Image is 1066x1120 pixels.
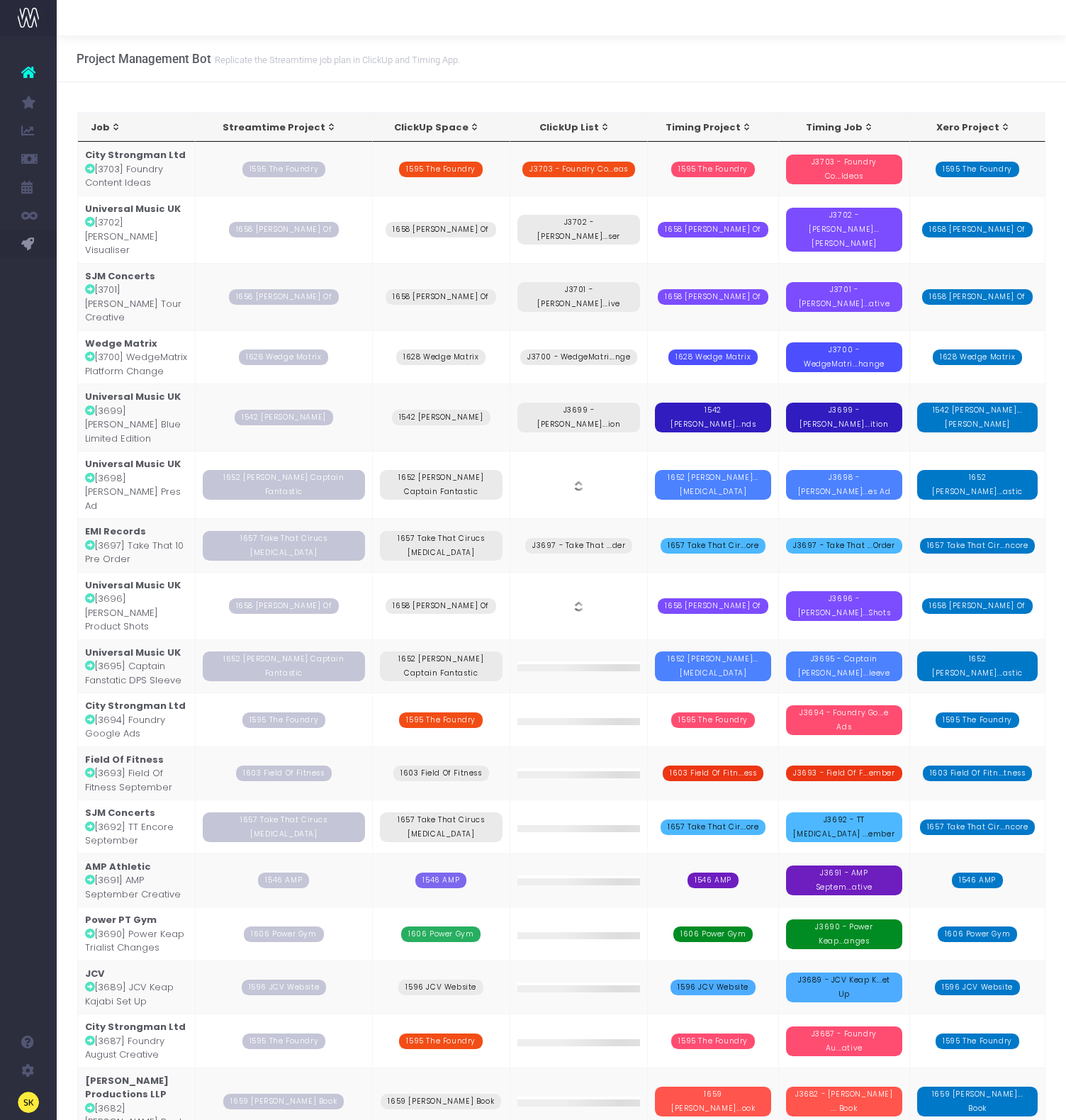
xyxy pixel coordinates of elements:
strong: City Strongman Ltd [85,148,186,162]
span: J3691 - AMP Septem...ative [786,866,902,895]
strong: City Strongman Ltd [85,699,186,712]
span: 1628 Wedge Matrix [239,349,328,365]
span: 1542 [PERSON_NAME] [235,410,333,425]
td: [3698] [PERSON_NAME] Pres Ad [78,451,196,518]
strong: Universal Music UK [85,578,181,592]
th: ClickUp List: activate to sort column ascending [510,113,648,142]
span: 1658 [PERSON_NAME] Of [229,598,340,614]
td: [3699] [PERSON_NAME] Blue Limited Edition [78,383,196,451]
span: 1658 [PERSON_NAME] Of [922,598,1033,614]
th: Timing Project: activate to sort column ascending [648,113,779,142]
span: 1596 JCV Website [671,980,756,995]
img: clickup-bw.png [573,481,584,491]
span: 1603 Field Of Fitness [236,766,332,781]
small: Replicate the Streamtime job plan in ClickUp and Timing App. [211,52,460,66]
span: 1659 [PERSON_NAME] Book [381,1094,501,1109]
td: [3696] [PERSON_NAME] Product Shots [78,572,196,639]
span: 1595 The Foundry [242,1034,326,1049]
th: Xero Project: activate to sort column ascending [910,113,1046,142]
span: J3700 - WedgeMatri...hange [786,342,902,372]
td: [3689] JCV Keap Kajabi Set Up [78,961,196,1014]
span: 1595 The Foundry [399,712,483,728]
div: ClickUp List [523,121,626,135]
span: J3701 - [PERSON_NAME]...ive [517,282,640,312]
span: 1659 [PERSON_NAME]...ook [655,1087,771,1116]
span: 1606 Power Gym [673,926,753,942]
span: 1595 The Foundry [671,1034,755,1049]
span: 1652 [PERSON_NAME] Captain Fantastic [380,651,503,681]
th: Timing Job: activate to sort column ascending [779,113,910,142]
td: [3687] Foundry August Creative [78,1014,196,1068]
span: 1652 [PERSON_NAME] Captain Fantastic [203,470,364,500]
span: 1657 Take That Cir...ncore [920,538,1036,554]
span: 1542 [PERSON_NAME]...[PERSON_NAME] [917,403,1038,432]
span: 1657 Take That Cir...ncore [920,819,1036,835]
span: J3682 - [PERSON_NAME] ... Book [786,1087,902,1116]
span: J3687 - Foundry Au...ative [786,1026,902,1056]
span: 1652 [PERSON_NAME]...astic [917,651,1038,681]
span: 1659 [PERSON_NAME] Book [223,1094,344,1109]
strong: [PERSON_NAME] Productions LLP [85,1074,169,1102]
span: 1657 Take That Cir...ore [661,538,765,554]
strong: Universal Music UK [85,457,181,471]
span: 1603 Field Of Fitn...ess [663,766,763,781]
span: 1652 [PERSON_NAME] Captain Fantastic [380,470,503,500]
div: Timing Project [661,121,757,135]
span: 1658 [PERSON_NAME] Of [922,222,1033,237]
span: J3699 - [PERSON_NAME]...ition [786,403,902,432]
div: Xero Project [923,121,1024,135]
strong: Universal Music UK [85,646,181,659]
span: 1606 Power Gym [938,926,1017,942]
span: 1595 The Foundry [671,162,755,177]
span: 1658 [PERSON_NAME] Of [658,289,768,305]
span: J3702 - [PERSON_NAME]...ser [517,215,640,245]
td: [3694] Foundry Google Ads [78,693,196,746]
span: 1658 [PERSON_NAME] Of [386,289,496,305]
span: 1652 [PERSON_NAME]...[MEDICAL_DATA] [655,651,771,681]
span: J3697 - Take That ...der [525,538,632,554]
span: 1546 AMP [952,873,1003,888]
td: [3690] Power Keap Trialist Changes [78,907,196,961]
span: 1652 [PERSON_NAME] Captain Fantastic [203,651,364,681]
span: 1652 [PERSON_NAME]...astic [917,470,1038,500]
span: J3703 - Foundry Co...Ideas [786,155,902,184]
span: J3702 - [PERSON_NAME]...[PERSON_NAME] [786,208,902,252]
div: Streamtime Project [208,121,350,135]
span: J3699 - [PERSON_NAME]...ion [517,403,640,432]
span: J3700 - WedgeMatri...nge [520,349,637,365]
img: clickup-bw.png [573,601,584,612]
span: 1596 JCV Website [935,980,1020,995]
span: J3695 - Captain [PERSON_NAME]...leeve [786,651,902,681]
span: 1595 The Foundry [399,162,483,177]
strong: City Strongman Ltd [85,1020,186,1034]
td: [3701] [PERSON_NAME] Tour Creative [78,263,196,330]
span: 1606 Power Gym [401,926,481,942]
th: ClickUp Space: activate to sort column ascending [373,113,510,142]
span: J3689 - JCV Keap K...et Up [786,973,902,1002]
span: 1628 Wedge Matrix [933,349,1022,365]
td: [3692] TT Encore September [78,800,196,853]
span: J3693 - Field Of F...ember [786,766,902,781]
td: [3695] Captain Fanstatic DPS Sleeve [78,639,196,693]
span: 1628 Wedge Matrix [396,349,486,365]
span: 1596 JCV Website [398,980,483,995]
strong: SJM Concerts [85,269,155,283]
th: Job: activate to sort column ascending [78,113,196,142]
span: 1546 AMP [258,873,309,888]
span: 1658 [PERSON_NAME] Of [658,598,768,614]
span: 1652 [PERSON_NAME]...[MEDICAL_DATA] [655,470,771,500]
span: 1595 The Foundry [936,1034,1019,1049]
span: 1542 [PERSON_NAME] [392,410,490,425]
span: 1595 The Foundry [936,162,1019,177]
td: [3700] WedgeMatrix Platform Change [78,330,196,384]
th: Streamtime Project: activate to sort column ascending [196,113,372,142]
span: 1595 The Foundry [242,712,326,728]
span: 1658 [PERSON_NAME] Of [386,598,496,614]
span: J3698 - [PERSON_NAME]...es Ad [786,470,902,500]
strong: Universal Music UK [85,202,181,215]
td: [3697] Take That 10 Pre Order [78,518,196,572]
div: Timing Job [792,121,888,135]
td: [3703] Foundry Content Ideas [78,142,196,196]
span: 1657 Take That Cirucs [MEDICAL_DATA] [380,531,503,561]
span: 1628 Wedge Matrix [668,349,758,365]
